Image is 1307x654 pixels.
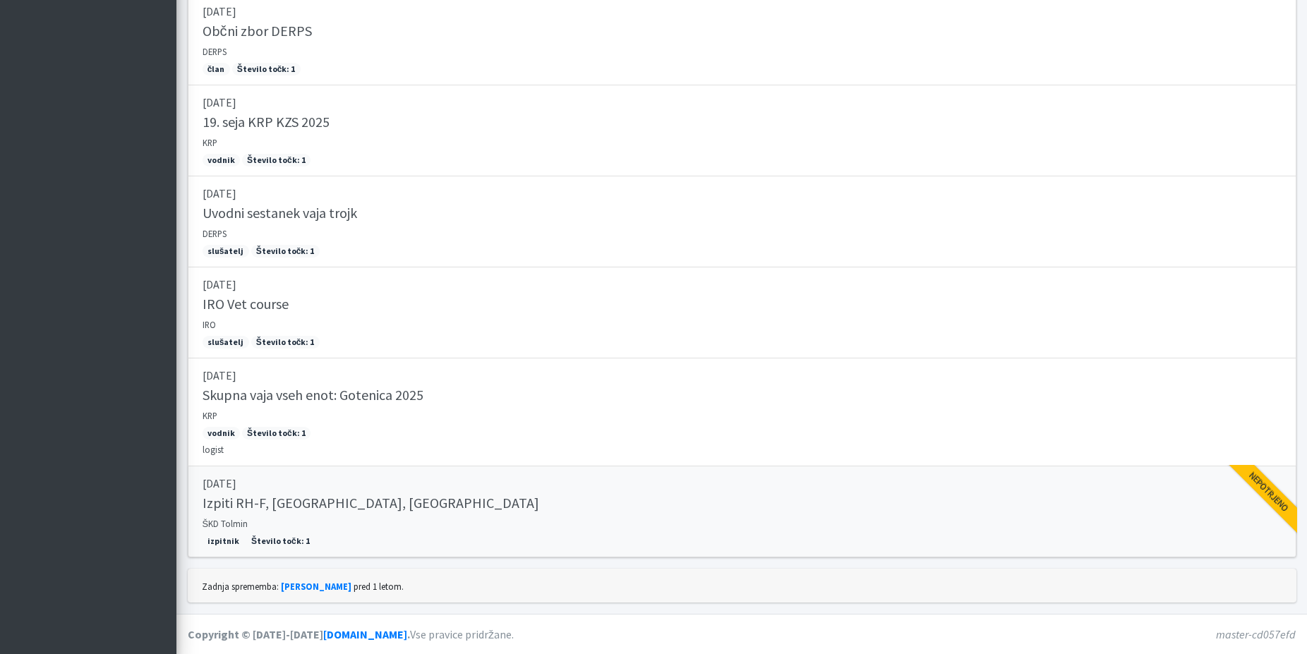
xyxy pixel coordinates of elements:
small: Zadnja sprememba: pred 1 letom. [202,581,404,592]
h5: 19. seja KRP KZS 2025 [203,114,330,131]
p: [DATE] [203,94,1282,111]
strong: Copyright © [DATE]-[DATE] . [188,627,410,641]
h5: Skupna vaja vseh enot: Gotenica 2025 [203,387,423,404]
p: [DATE] [203,3,1282,20]
span: slušatelj [203,245,249,258]
h5: Izpiti RH-F, [GEOGRAPHIC_DATA], [GEOGRAPHIC_DATA] [203,495,539,511]
h5: IRO Vet course [203,296,289,313]
span: član [203,63,230,75]
a: [DATE] IRO Vet course IRO slušatelj Število točk: 1 [188,267,1296,358]
small: ŠKD Tolmin [203,518,248,529]
small: IRO [203,319,216,330]
a: [DATE] 19. seja KRP KZS 2025 KRP vodnik Število točk: 1 [188,85,1296,176]
footer: Vse pravice pridržane. [176,614,1307,654]
small: DERPS [203,228,227,239]
h5: Občni zbor DERPS [203,23,312,40]
span: Število točk: 1 [251,336,320,349]
p: [DATE] [203,276,1282,293]
span: Število točk: 1 [251,245,320,258]
span: izpitnik [203,535,244,547]
a: [DATE] Uvodni sestanek vaja trojk DERPS slušatelj Število točk: 1 [188,176,1296,267]
a: [DOMAIN_NAME] [323,627,407,641]
span: vodnik [203,154,240,166]
small: logist [203,444,224,455]
span: Število točk: 1 [242,427,311,440]
span: Število točk: 1 [242,154,311,166]
span: vodnik [203,427,240,440]
a: [PERSON_NAME] [281,581,351,592]
span: Število točk: 1 [246,535,315,547]
span: slušatelj [203,336,249,349]
h5: Uvodni sestanek vaja trojk [203,205,357,222]
p: [DATE] [203,185,1282,202]
p: [DATE] [203,475,1282,492]
span: Število točk: 1 [232,63,301,75]
a: [DATE] Skupna vaja vseh enot: Gotenica 2025 KRP vodnik Število točk: 1 logist [188,358,1296,466]
a: [DATE] Izpiti RH-F, [GEOGRAPHIC_DATA], [GEOGRAPHIC_DATA] ŠKD Tolmin izpitnik Število točk: 1 Nepo... [188,466,1296,557]
em: master-cd057efd [1216,627,1296,641]
p: [DATE] [203,367,1282,384]
small: KRP [203,137,217,148]
small: DERPS [203,46,227,57]
small: KRP [203,410,217,421]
